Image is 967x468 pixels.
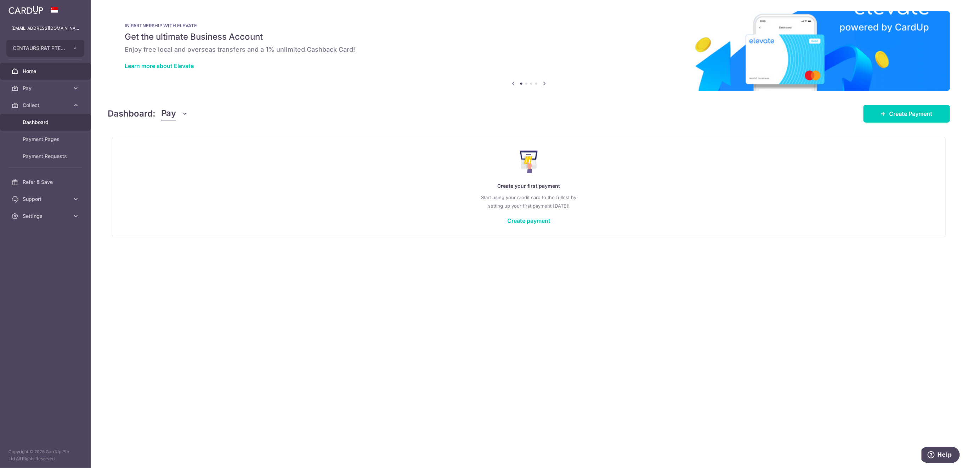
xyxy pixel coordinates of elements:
[889,109,933,118] span: Create Payment
[23,68,69,75] span: Home
[125,62,194,69] a: Learn more about Elevate
[125,45,933,54] h6: Enjoy free local and overseas transfers and a 1% unlimited Cashback Card!
[23,213,69,220] span: Settings
[6,40,84,57] button: CENTAURS R&T PTE. LTD.
[9,6,43,14] img: CardUp
[23,136,69,143] span: Payment Pages
[125,31,933,43] h5: Get the ultimate Business Account
[922,447,960,464] iframe: Opens a widget where you can find more information
[108,11,950,91] img: Renovation banner
[161,107,176,120] span: Pay
[126,182,931,190] p: Create your first payment
[161,107,188,120] button: Pay
[11,25,79,32] p: [EMAIL_ADDRESS][DOMAIN_NAME]
[125,23,933,28] p: IN PARTNERSHIP WITH ELEVATE
[13,45,65,52] span: CENTAURS R&T PTE. LTD.
[126,193,931,210] p: Start using your credit card to the fullest by setting up your first payment [DATE]!
[23,196,69,203] span: Support
[23,85,69,92] span: Pay
[520,151,538,173] img: Make Payment
[23,179,69,186] span: Refer & Save
[23,119,69,126] span: Dashboard
[507,217,550,224] a: Create payment
[108,107,155,120] h4: Dashboard:
[23,102,69,109] span: Collect
[864,105,950,123] a: Create Payment
[23,153,69,160] span: Payment Requests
